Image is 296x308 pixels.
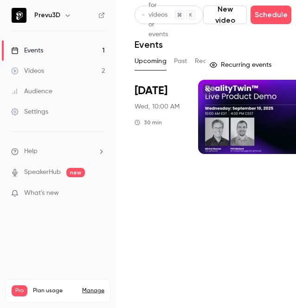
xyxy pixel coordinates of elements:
button: New video [203,6,247,24]
button: Upcoming [135,54,167,69]
button: Schedule [251,6,291,24]
span: Pro [12,285,27,296]
img: Prevu3D [12,8,26,23]
span: [DATE] [135,83,167,98]
li: help-dropdown-opener [11,147,105,156]
div: Sep 10 Wed, 10:00 AM (America/Toronto) [135,80,183,154]
div: Events [11,46,43,55]
span: Help [24,147,38,156]
button: Past [174,54,187,69]
span: new [66,168,85,177]
span: What's new [24,188,59,198]
div: Videos [11,66,44,76]
div: Settings [11,107,48,116]
a: SpeakerHub [24,167,61,177]
span: Plan usage [33,287,77,295]
span: Wed, 10:00 AM [135,102,180,111]
a: Manage [82,287,104,295]
div: Audience [11,87,52,96]
div: 30 min [135,119,162,126]
h6: Prevu3D [34,11,60,20]
h1: Events [135,39,163,50]
button: Recurring [195,54,226,69]
button: Recurring events [206,58,277,72]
